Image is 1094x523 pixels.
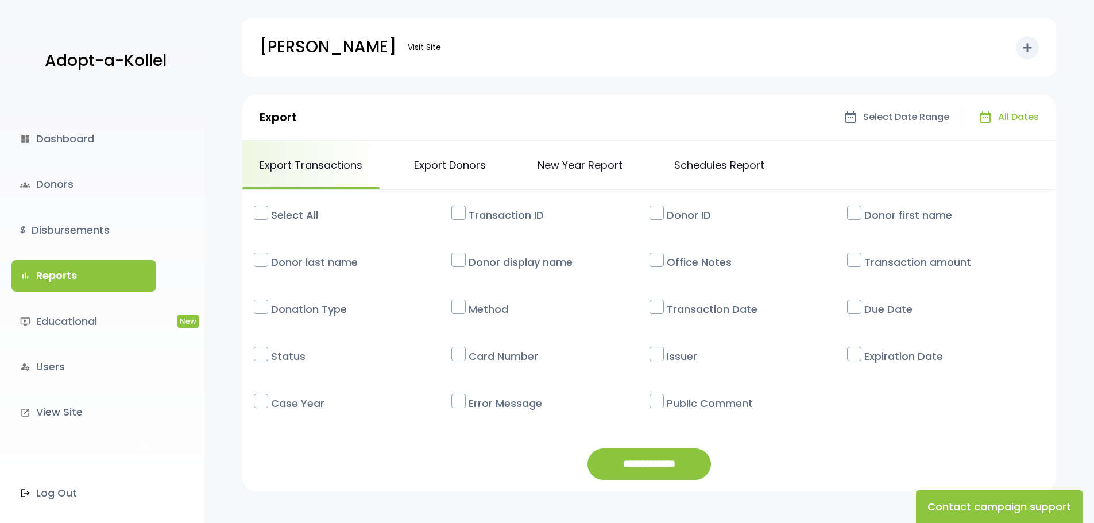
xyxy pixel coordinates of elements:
a: Schedules Report [657,141,782,189]
a: manage_accountsUsers [11,351,156,382]
p: [PERSON_NAME] [260,33,396,61]
label: Public Comment [661,390,847,417]
label: Error Message [463,390,649,417]
button: Contact campaign support [916,490,1083,523]
a: dashboardDashboard [11,123,156,154]
label: Donor last name [265,249,451,276]
label: Donor ID [661,202,847,228]
a: launchView Site [11,397,156,428]
label: Due Date [859,296,1045,323]
a: Log Out [11,478,156,509]
label: Donation Type [265,296,451,323]
span: groups [20,180,30,190]
a: Export Donors [397,141,503,189]
span: date_range [844,110,857,124]
label: Card Number [463,343,649,370]
label: Case Year [265,390,451,417]
i: add [1020,41,1034,55]
a: Export Transactions [242,141,380,189]
label: Donor first name [859,202,1045,228]
span: Select Date Range [863,109,949,126]
a: ondemand_videoEducationalNew [11,306,156,337]
p: Adopt-a-Kollel [45,47,167,75]
label: Donor display name [463,249,649,276]
label: Issuer [661,343,847,370]
label: Expiration Date [859,343,1045,370]
label: Method [463,296,649,323]
label: Transaction ID [463,202,649,228]
label: Office Notes [661,249,847,276]
a: Visit Site [402,36,447,59]
a: New Year Report [520,141,640,189]
label: Transaction Date [661,296,847,323]
i: manage_accounts [20,362,30,372]
button: add [1016,36,1039,59]
label: Transaction amount [859,249,1045,276]
label: Status [265,343,451,370]
i: bar_chart [20,270,30,281]
span: All Dates [998,109,1039,126]
span: New [177,315,199,328]
i: dashboard [20,134,30,144]
i: $ [20,222,26,239]
label: Select All [265,202,451,228]
span: date_range [979,110,992,124]
i: ondemand_video [20,316,30,327]
a: $Disbursements [11,215,156,246]
p: Export [260,107,297,127]
a: Adopt-a-Kollel [39,33,167,89]
a: bar_chartReports [11,260,156,291]
i: launch [20,408,30,418]
a: groupsDonors [11,169,156,200]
